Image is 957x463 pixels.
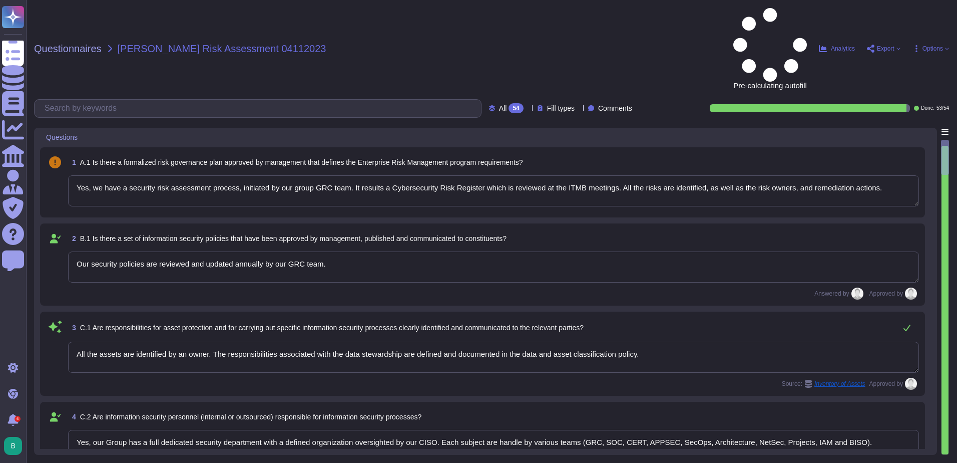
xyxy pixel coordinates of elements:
[499,105,507,112] span: All
[2,435,29,457] button: user
[80,158,523,166] span: A.1 Is there a formalized risk governance plan approved by management that defines the Enterprise...
[46,134,78,141] span: Questions
[34,44,102,54] span: Questionnaires
[68,430,919,461] textarea: Yes, our Group has a full dedicated security department with a defined organization oversighted b...
[80,413,421,421] span: C.2 Are information security personnel (internal or outsourced) responsible for information secur...
[905,378,917,390] img: user
[877,46,894,52] span: Export
[851,288,863,300] img: user
[905,288,917,300] img: user
[814,291,849,297] span: Answered by
[869,291,903,297] span: Approved by
[936,106,949,111] span: 53 / 54
[509,103,523,113] div: 54
[782,380,865,388] span: Source:
[68,159,76,166] span: 1
[80,235,507,243] span: B.1 Is there a set of information security policies that have been approved by management, publis...
[831,46,855,52] span: Analytics
[68,252,919,283] textarea: Our security policies are reviewed and updated annually by our GRC team.
[80,324,584,332] span: C.1 Are responsibilities for asset protection and for carrying out specific information security ...
[68,175,919,206] textarea: Yes, we have a security risk assessment process, initiated by our group GRC team. It results a Cy...
[921,106,934,111] span: Done:
[814,381,865,387] span: Inventory of Assets
[547,105,575,112] span: Fill types
[598,105,632,112] span: Comments
[68,342,919,373] textarea: All the assets are identified by an owner. The responsibilities associated with the data stewards...
[733,8,807,89] span: Pre-calculating autofill
[4,437,22,455] img: user
[869,381,903,387] span: Approved by
[819,45,855,53] button: Analytics
[922,46,943,52] span: Options
[40,100,481,117] input: Search by keywords
[15,416,21,422] div: 4
[118,44,326,54] span: [PERSON_NAME] Risk Assessment 04112023
[68,235,76,242] span: 2
[68,413,76,420] span: 4
[68,324,76,331] span: 3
